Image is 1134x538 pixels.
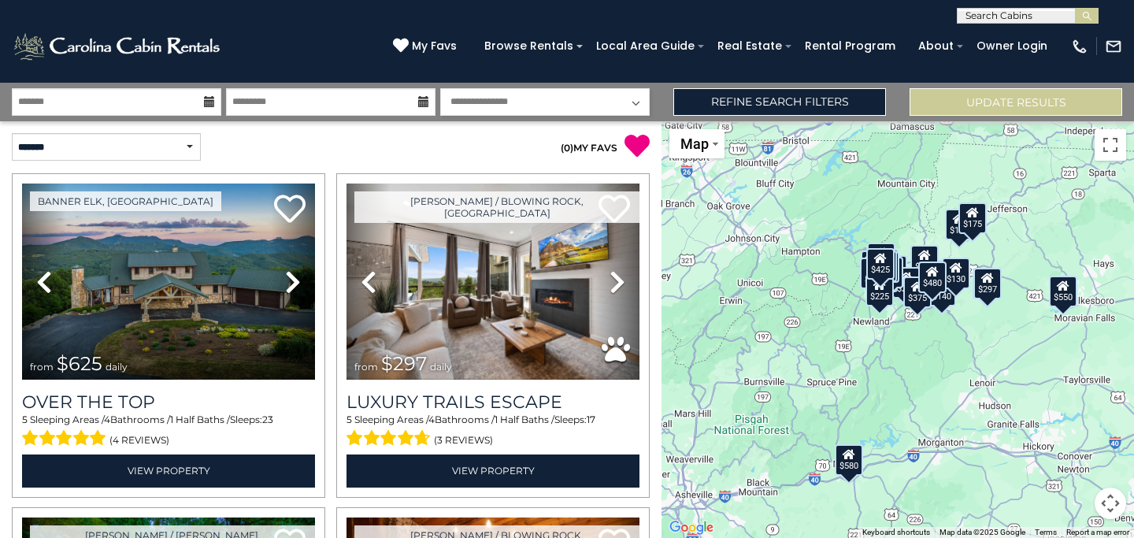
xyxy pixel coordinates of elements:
[22,414,28,425] span: 5
[710,34,790,58] a: Real Estate
[903,276,932,307] div: $375
[434,430,493,451] span: (3 reviews)
[104,414,110,425] span: 4
[665,518,717,538] a: Open this area in Google Maps (opens a new window)
[797,34,903,58] a: Rental Program
[892,266,921,298] div: $230
[969,34,1055,58] a: Owner Login
[910,88,1122,116] button: Update Results
[835,443,863,475] div: $580
[106,361,128,373] span: daily
[262,414,273,425] span: 23
[1095,488,1126,519] button: Map camera controls
[412,38,457,54] span: My Favs
[673,88,886,116] a: Refine Search Filters
[346,391,639,413] a: Luxury Trails Escape
[942,258,970,289] div: $130
[862,527,930,538] button: Keyboard shortcuts
[561,142,617,154] a: (0)MY FAVS
[495,414,554,425] span: 1 Half Baths /
[867,242,895,273] div: $125
[1071,38,1088,55] img: phone-regular-white.png
[561,142,573,154] span: ( )
[564,142,570,154] span: 0
[939,528,1025,536] span: Map data ©2025 Google
[274,193,306,227] a: Add to favorites
[381,352,427,375] span: $297
[22,413,315,451] div: Sleeping Areas / Bathrooms / Sleeps:
[1105,38,1122,55] img: mail-regular-white.png
[669,129,724,158] button: Change map style
[1066,528,1129,536] a: Report a map error
[588,34,702,58] a: Local Area Guide
[346,413,639,451] div: Sleeping Areas / Bathrooms / Sleeps:
[346,184,639,380] img: thumbnail_168695581.jpeg
[865,275,894,306] div: $225
[866,247,895,279] div: $425
[665,518,717,538] img: Google
[354,191,639,223] a: [PERSON_NAME] / Blowing Rock, [GEOGRAPHIC_DATA]
[928,274,956,306] div: $140
[1095,129,1126,161] button: Toggle fullscreen view
[958,202,987,233] div: $175
[354,361,378,373] span: from
[860,257,888,288] div: $230
[587,414,595,425] span: 17
[430,361,452,373] span: daily
[910,34,962,58] a: About
[897,269,925,301] div: $265
[910,245,939,276] div: $349
[57,352,102,375] span: $625
[393,38,461,55] a: My Favs
[1049,275,1077,306] div: $550
[346,455,639,487] a: View Property
[346,414,352,425] span: 5
[973,268,1002,299] div: $297
[476,34,581,58] a: Browse Rentals
[22,455,315,487] a: View Property
[428,414,435,425] span: 4
[680,135,709,152] span: Map
[918,261,947,292] div: $480
[12,31,224,62] img: White-1-2.png
[170,414,230,425] span: 1 Half Baths /
[945,209,973,240] div: $175
[30,361,54,373] span: from
[22,184,315,380] img: thumbnail_167153549.jpeg
[30,191,221,211] a: Banner Elk, [GEOGRAPHIC_DATA]
[22,391,315,413] a: Over The Top
[109,430,169,451] span: (4 reviews)
[1035,528,1057,536] a: Terms (opens in new tab)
